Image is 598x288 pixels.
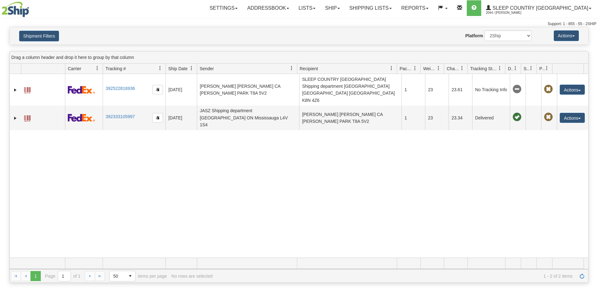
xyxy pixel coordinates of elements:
[433,63,444,74] a: Weight filter column settings
[58,271,71,281] input: Page 1
[109,271,167,281] span: items per page
[577,271,587,281] a: Refresh
[45,271,81,281] span: Page of 1
[12,87,19,93] a: Expand
[400,65,413,72] span: Packages
[470,65,498,72] span: Tracking Status
[12,115,19,121] a: Expand
[68,86,95,94] img: 2 - FedEx Express®
[171,274,213,279] div: No rows are selected
[300,65,318,72] span: Recipient
[125,271,135,281] span: select
[197,106,299,130] td: JASZ Shipping department [GEOGRAPHIC_DATA] ON Mississauga L4V 1S4
[113,273,121,279] span: 50
[242,0,294,16] a: Addressbook
[457,63,467,74] a: Charge filter column settings
[410,63,420,74] a: Packages filter column settings
[425,74,449,106] td: 23
[449,106,472,130] td: 23.34
[472,106,510,130] td: Delivered
[286,63,297,74] a: Sender filter column settings
[10,51,588,64] div: grid grouping header
[2,2,29,17] img: logo2044.jpg
[510,63,521,74] a: Delivery Status filter column settings
[294,0,320,16] a: Lists
[165,106,197,130] td: [DATE]
[165,74,197,106] td: [DATE]
[481,0,596,16] a: Sleep Country [GEOGRAPHIC_DATA] 2044 / [PERSON_NAME]
[425,106,449,130] td: 23
[345,0,396,16] a: Shipping lists
[560,85,585,95] button: Actions
[105,65,126,72] span: Tracking #
[560,113,585,123] button: Actions
[320,0,344,16] a: Ship
[449,74,472,106] td: 23.61
[447,65,460,72] span: Charge
[105,114,135,119] a: 392333105997
[544,113,553,122] span: Pickup Not Assigned
[200,65,214,72] span: Sender
[205,0,242,16] a: Settings
[513,113,521,122] span: On time
[423,65,436,72] span: Weight
[217,274,573,279] span: 1 - 2 of 2 items
[109,271,136,281] span: Page sizes drop down
[386,63,397,74] a: Recipient filter column settings
[186,63,197,74] a: Ship Date filter column settings
[155,63,165,74] a: Tracking # filter column settings
[513,85,521,94] span: No Tracking Info
[554,30,579,41] button: Actions
[508,65,513,72] span: Delivery Status
[472,74,510,106] td: No Tracking Info
[24,113,30,123] a: Label
[401,74,425,106] td: 1
[541,63,552,74] a: Pickup Status filter column settings
[396,0,433,16] a: Reports
[197,74,299,106] td: [PERSON_NAME] [PERSON_NAME] CA [PERSON_NAME] PARK T8A 5V2
[401,106,425,130] td: 1
[2,21,596,27] div: Support: 1 - 855 - 55 - 2SHIP
[299,106,401,130] td: [PERSON_NAME] [PERSON_NAME] CA [PERSON_NAME] PARK T8A 5V2
[486,10,533,16] span: 2044 / [PERSON_NAME]
[152,85,163,94] button: Copy to clipboard
[491,5,588,11] span: Sleep Country [GEOGRAPHIC_DATA]
[68,114,95,122] img: 2 - FedEx Express®
[152,113,163,123] button: Copy to clipboard
[92,63,103,74] a: Carrier filter column settings
[465,33,483,39] label: Platform
[19,31,59,41] button: Shipment Filters
[30,271,40,281] span: Page 1
[68,65,81,72] span: Carrier
[539,65,545,72] span: Pickup Status
[494,63,505,74] a: Tracking Status filter column settings
[526,63,536,74] a: Shipment Issues filter column settings
[524,65,529,72] span: Shipment Issues
[24,84,30,94] a: Label
[299,74,401,106] td: SLEEP COUNTRY [GEOGRAPHIC_DATA] Shipping department [GEOGRAPHIC_DATA] [GEOGRAPHIC_DATA] [GEOGRAPH...
[168,65,187,72] span: Ship Date
[105,86,135,91] a: 392522816936
[544,85,553,94] span: Pickup Not Assigned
